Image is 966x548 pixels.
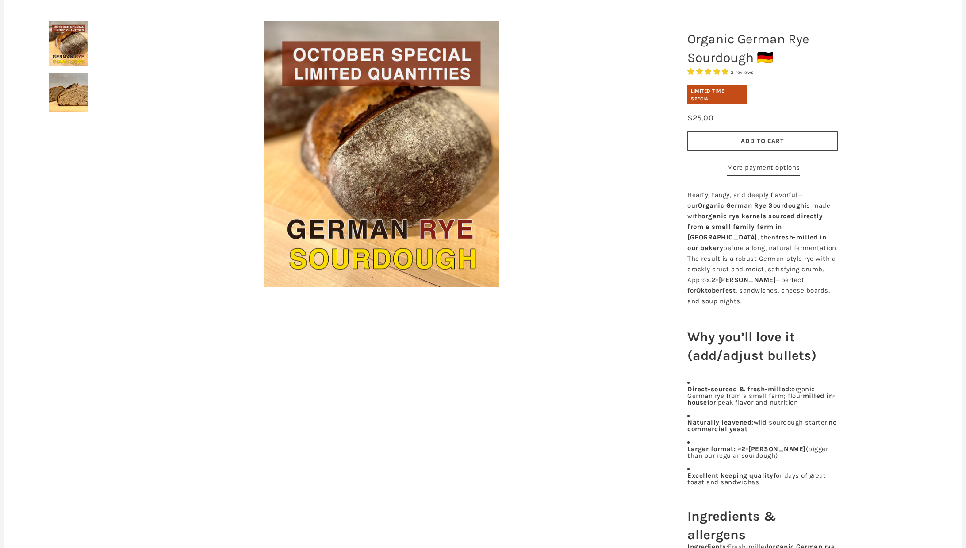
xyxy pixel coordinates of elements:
p: Hearty, tangy, and deeply flavorful—our is made with , then before a long, natural fermentation. ... [687,189,838,306]
b: organic rye kernels sourced directly from a small family farm in [GEOGRAPHIC_DATA] [687,212,823,241]
h1: Organic German Rye Sourdough 🇩🇪 [681,25,844,71]
img: Organic German Rye Sourdough 🇩🇪 [49,21,88,66]
b: 2-[PERSON_NAME] [712,276,776,284]
b: milled in-house [687,392,836,406]
b: Ingredients & allergens [687,508,776,543]
b: Direct-sourced & fresh-milled: [687,385,791,393]
p: (bigger than our regular sourdough) [687,446,838,459]
b: Organic German Rye Sourdough [698,201,805,209]
div: Limited Time Special [687,85,747,104]
b: no commercial yeast [687,418,836,433]
b: Why you’ll love it (add/adjust bullets) [687,329,816,363]
span: 2 reviews [731,69,754,75]
p: organic German rye from a small farm; flour for peak flavor and nutrition [687,386,838,406]
b: Excellent keeping quality [687,471,774,479]
p: for days of great toast and sandwiches [687,472,838,486]
a: More payment options [727,162,800,176]
span: 5.00 stars [687,68,731,76]
span: wild sourdough starter, [754,418,829,426]
img: Organic German Rye Sourdough 🇩🇪 [49,73,88,113]
b: Oktoberfest [696,286,736,294]
a: Organic German Rye Sourdough 🇩🇪 [111,21,652,287]
div: $25.00 [687,112,713,124]
button: Add to Cart [687,131,838,151]
img: Organic German Rye Sourdough 🇩🇪 [264,21,499,287]
span: Add to Cart [741,137,784,145]
b: Larger format: [687,445,736,453]
b: Naturally leavened: [687,418,754,426]
b: ~2-[PERSON_NAME] [738,445,806,453]
b: fresh-milled in our bakery [687,233,826,252]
